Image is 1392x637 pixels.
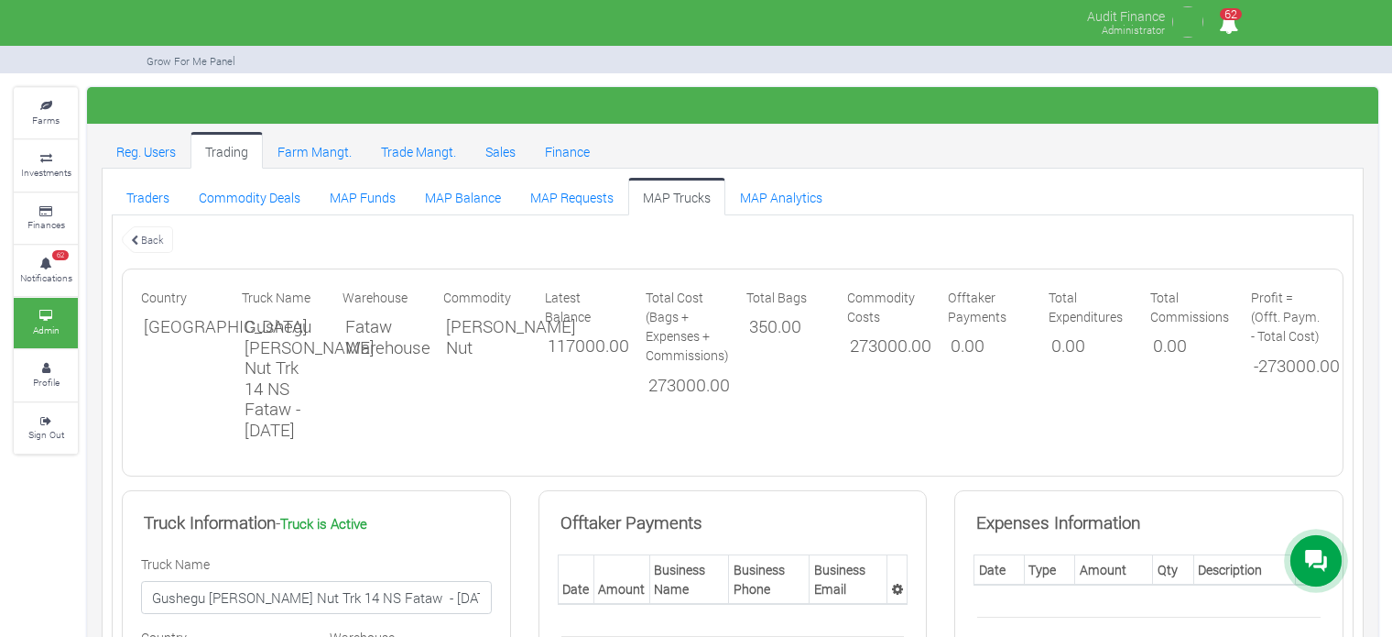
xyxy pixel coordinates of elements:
[1169,4,1206,40] img: growforme image
[974,555,1024,585] th: Date
[545,288,618,326] label: Latest Balance
[141,581,492,614] input: Enter Truck Name
[112,178,184,214] a: Traders
[1051,335,1119,357] h5: 0.00
[548,335,615,357] h5: 117000.00
[850,335,918,357] h5: 273000.00
[366,132,471,169] a: Trade Mangt.
[558,555,593,604] th: Date
[52,250,69,261] span: 62
[976,511,1140,533] b: Expenses Information
[810,555,887,604] th: Business Email
[1102,23,1165,37] small: Administrator
[280,514,367,533] b: Truck is Active
[245,316,312,440] h5: Gushegu [PERSON_NAME] Nut Trk 14 NS Fataw - [DATE]
[593,555,649,604] th: Amount
[729,555,810,604] th: Business Phone
[443,288,511,307] label: Commodity
[144,511,276,533] b: Truck Information
[141,555,210,574] label: Truck Name
[1251,288,1324,346] label: Profit = (Offt. Paym. - Total Cost)
[242,288,310,307] label: Truck Name
[343,288,408,307] label: Warehouse
[1153,555,1194,585] th: Qty
[746,288,807,307] label: Total Bags
[649,555,729,604] th: Business Name
[141,288,187,307] label: Country
[33,376,60,389] small: Profile
[847,288,920,326] label: Commodity Costs
[725,178,837,214] a: MAP Analytics
[14,403,78,454] a: Sign Out
[33,324,60,336] small: Admin
[146,4,155,40] img: growforme image
[14,246,78,296] a: 62 Notifications
[1049,288,1123,326] label: Total Expenditures
[471,132,530,169] a: Sales
[144,512,489,533] h5: -
[102,132,190,169] a: Reg. Users
[628,178,725,214] a: MAP Trucks
[14,88,78,138] a: Farms
[32,114,60,126] small: Farms
[948,288,1021,326] label: Offtaker Payments
[516,178,628,214] a: MAP Requests
[122,225,173,255] a: Back
[1254,356,1321,377] h5: -273000.00
[190,132,263,169] a: Trading
[14,350,78,401] a: Profile
[1193,555,1295,585] th: Description
[1153,335,1221,357] h5: 0.00
[1211,4,1246,45] i: Notifications
[1150,288,1229,326] label: Total Commissions
[410,178,516,214] a: MAP Balance
[446,316,514,357] h5: [PERSON_NAME] Nut
[147,54,235,68] small: Grow For Me Panel
[951,335,1018,357] h5: 0.00
[14,140,78,191] a: Investments
[1087,4,1165,26] p: Audit Finance
[28,428,64,441] small: Sign Out
[27,218,65,231] small: Finances
[646,288,729,366] label: Total Cost (Bags + Expenses + Commissions)
[14,193,78,244] a: Finances
[1220,8,1242,20] span: 62
[184,178,315,214] a: Commodity Deals
[21,166,71,179] small: Investments
[20,271,72,284] small: Notifications
[263,132,366,169] a: Farm Mangt.
[749,316,817,337] h5: 350.00
[1075,555,1153,585] th: Amount
[315,178,410,214] a: MAP Funds
[1024,555,1075,585] th: Type
[560,511,702,533] b: Offtaker Payments
[144,316,212,337] h5: [GEOGRAPHIC_DATA]
[14,298,78,348] a: Admin
[530,132,604,169] a: Finance
[648,375,716,396] h5: 273000.00
[1211,17,1246,35] a: 62
[345,316,413,357] h5: Fataw Warehouse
